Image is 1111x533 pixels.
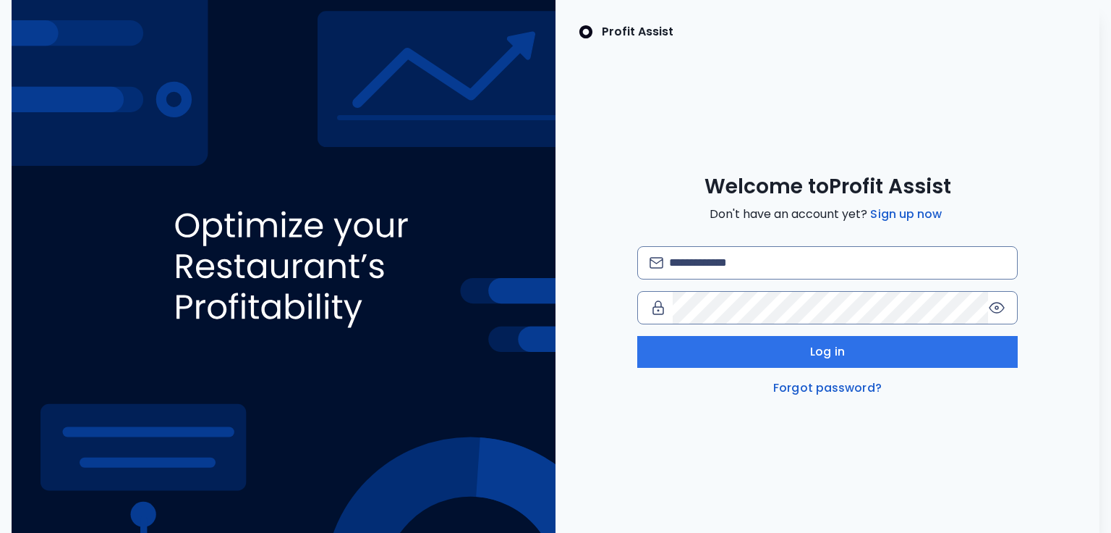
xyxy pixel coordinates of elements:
a: Forgot password? [770,379,885,397]
span: Welcome to Profit Assist [705,174,951,200]
a: Sign up now [867,206,945,223]
img: SpotOn Logo [579,23,593,41]
button: Log in [637,336,1018,368]
img: email [650,257,663,268]
p: Profit Assist [602,23,673,41]
span: Log in [810,343,845,361]
span: Don't have an account yet? [710,206,945,223]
